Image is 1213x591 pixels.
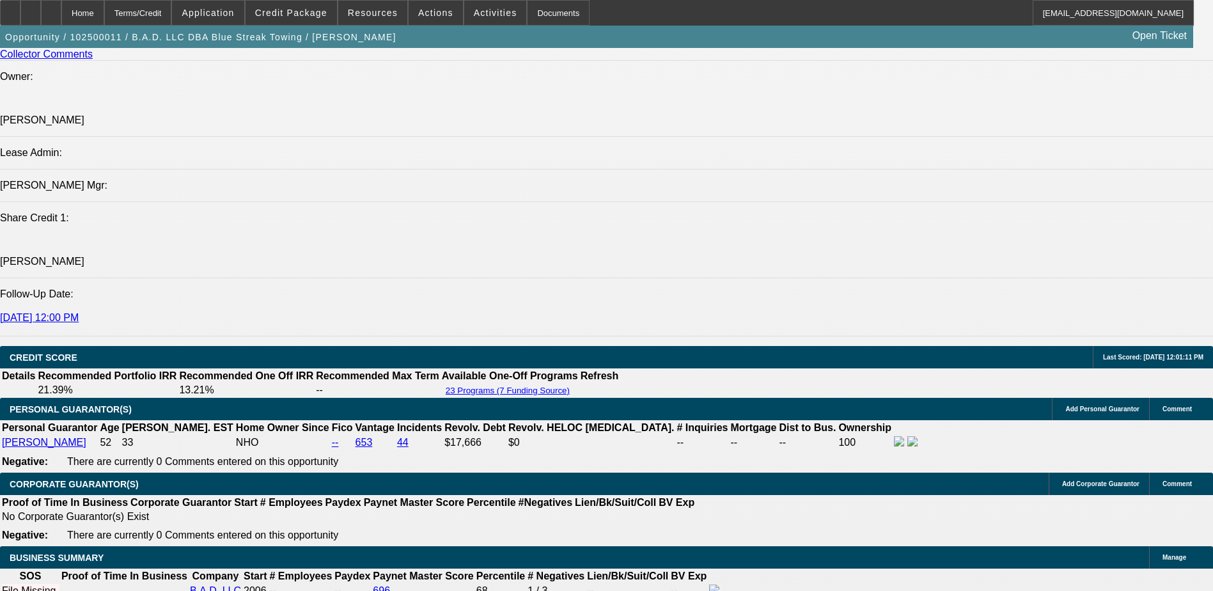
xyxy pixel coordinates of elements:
th: Recommended Max Term [315,370,440,382]
b: Ownership [838,422,891,433]
span: Actions [418,8,453,18]
th: SOS [1,570,59,583]
b: Fico [332,422,353,433]
span: Manage [1162,554,1186,561]
img: facebook-icon.png [894,436,904,446]
th: Recommended One Off IRR [178,370,314,382]
b: Percentile [467,497,515,508]
th: Proof of Time In Business [61,570,188,583]
td: NHO [235,436,330,450]
td: 33 [121,436,234,450]
b: BV Exp [671,571,707,581]
b: Lien/Bk/Suit/Coll [587,571,668,581]
b: Mortgage [731,422,777,433]
span: PERSONAL GUARANTOR(S) [10,404,132,414]
td: $17,666 [444,436,506,450]
b: Vantage [356,422,395,433]
a: 44 [397,437,409,448]
b: Paydex [325,497,361,508]
th: Details [1,370,36,382]
button: Resources [338,1,407,25]
b: Company [192,571,239,581]
b: Age [100,422,119,433]
span: Activities [474,8,517,18]
b: Paynet Master Score [364,497,464,508]
th: Proof of Time In Business [1,496,129,509]
td: -- [315,384,440,397]
b: Dist to Bus. [779,422,836,433]
a: Open Ticket [1127,25,1192,47]
span: BUSINESS SUMMARY [10,553,104,563]
b: # Inquiries [677,422,728,433]
b: # Employees [269,571,332,581]
b: Lien/Bk/Suit/Coll [575,497,656,508]
b: Percentile [476,571,525,581]
b: Revolv. HELOC [MEDICAL_DATA]. [508,422,675,433]
td: -- [779,436,837,450]
span: Credit Package [255,8,327,18]
b: Start [234,497,257,508]
span: Last Scored: [DATE] 12:01:11 PM [1103,354,1203,361]
td: -- [676,436,728,450]
button: 23 Programs (7 Funding Source) [442,385,574,396]
b: Home Owner Since [236,422,329,433]
span: Comment [1162,406,1192,413]
b: Personal Guarantor [2,422,97,433]
td: -- [730,436,778,450]
b: Paynet Master Score [373,571,473,581]
td: $0 [508,436,675,450]
button: Credit Package [246,1,337,25]
b: [PERSON_NAME]. EST [122,422,233,433]
th: Recommended Portfolio IRR [37,370,177,382]
td: 21.39% [37,384,177,397]
td: 100 [838,436,892,450]
button: Application [172,1,244,25]
button: Activities [464,1,527,25]
span: Resources [348,8,398,18]
b: #Negatives [519,497,573,508]
b: Paydex [334,571,370,581]
button: Actions [409,1,463,25]
b: Negative: [2,530,48,540]
b: Revolv. Debt [444,422,506,433]
span: There are currently 0 Comments entered on this opportunity [67,456,338,467]
a: -- [332,437,339,448]
th: Refresh [580,370,620,382]
span: There are currently 0 Comments entered on this opportunity [67,530,338,540]
span: Add Personal Guarantor [1065,406,1139,413]
b: Negative: [2,456,48,467]
a: [PERSON_NAME] [2,437,86,448]
span: Opportunity / 102500011 / B.A.D. LLC DBA Blue Streak Towing / [PERSON_NAME] [5,32,396,42]
b: # Employees [260,497,323,508]
span: Add Corporate Guarantor [1062,480,1139,487]
td: No Corporate Guarantor(s) Exist [1,510,700,523]
b: BV Exp [659,497,694,508]
b: Start [244,571,267,581]
span: Comment [1162,480,1192,487]
b: Incidents [397,422,442,433]
span: CORPORATE GUARANTOR(S) [10,479,139,489]
span: CREDIT SCORE [10,352,77,363]
a: 653 [356,437,373,448]
b: # Negatives [528,571,584,581]
img: linkedin-icon.png [907,436,918,446]
td: 52 [99,436,120,450]
td: 13.21% [178,384,314,397]
b: Corporate Guarantor [130,497,231,508]
th: Available One-Off Programs [441,370,579,382]
span: Application [182,8,234,18]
